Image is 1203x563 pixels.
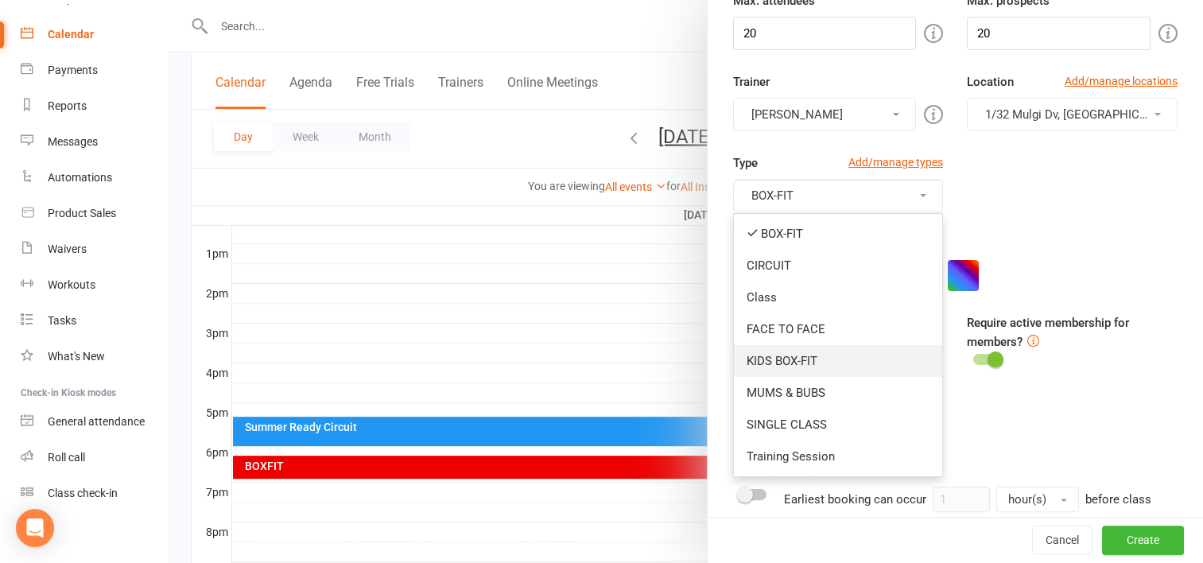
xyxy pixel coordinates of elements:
[733,153,758,173] label: Type
[48,171,112,184] div: Automations
[21,88,168,124] a: Reports
[48,314,76,327] div: Tasks
[21,303,168,339] a: Tasks
[21,160,168,196] a: Automations
[784,487,1178,550] div: Earliest booking can occur
[48,350,105,363] div: What's New
[967,316,1129,349] label: Require active membership for members?
[21,231,168,267] a: Waivers
[48,415,145,428] div: General attendance
[848,153,943,171] a: Add/manage types
[48,64,98,76] div: Payments
[48,278,95,291] div: Workouts
[1102,526,1184,555] button: Create
[1008,492,1046,507] span: hour(s)
[21,339,168,375] a: What's New
[48,451,85,464] div: Roll call
[21,404,168,440] a: General attendance kiosk mode
[48,28,94,41] div: Calendar
[734,345,943,377] a: KIDS BOX-FIT
[734,377,943,409] a: MUMS & BUBS
[21,440,168,476] a: Roll call
[48,243,87,255] div: Waivers
[21,476,168,511] a: Class kiosk mode
[733,179,944,212] button: BOX-FIT
[967,72,1014,91] label: Location
[985,107,1178,122] span: 1/32 Mulgi Dv, [GEOGRAPHIC_DATA]
[734,313,943,345] a: FACE TO FACE
[733,98,917,131] button: [PERSON_NAME]
[1032,526,1092,555] button: Cancel
[21,52,168,88] a: Payments
[734,409,943,441] a: SINGLE CLASS
[48,487,118,499] div: Class check-in
[734,218,943,250] a: BOX-FIT
[21,267,168,303] a: Workouts
[48,135,98,148] div: Messages
[21,124,168,160] a: Messages
[21,196,168,231] a: Product Sales
[48,99,87,112] div: Reports
[733,72,770,91] label: Trainer
[734,281,943,313] a: Class
[967,98,1178,131] button: 1/32 Mulgi Dv, [GEOGRAPHIC_DATA]
[996,487,1079,512] button: hour(s)
[21,17,168,52] a: Calendar
[734,250,943,281] a: CIRCUIT
[1065,72,1178,90] a: Add/manage locations
[734,441,943,472] a: Training Session
[16,509,54,547] div: Open Intercom Messenger
[48,207,116,219] div: Product Sales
